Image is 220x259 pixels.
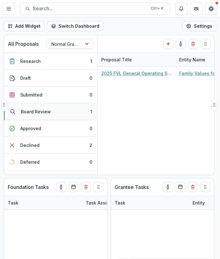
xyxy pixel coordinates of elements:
[189,200,208,206] div: Entity
[90,108,92,115] div: 1
[20,159,40,165] div: Deferred
[4,154,97,171] button: Deferred0
[190,2,203,15] button: Partners
[4,196,82,210] div: Task
[175,182,185,192] button: Calendar
[89,75,92,81] div: 0
[150,5,165,12] div: Ctrl + K
[205,2,218,15] button: Get Help
[4,103,97,120] button: Board Review1
[98,56,136,63] div: Proposal Title
[182,21,216,31] button: Settings
[2,2,15,15] button: Toggle Menu
[98,53,175,66] div: Proposal Title
[81,182,91,192] button: Delete card
[200,182,210,192] button: Drag
[201,39,211,49] button: Drag
[33,6,147,12] span: Search...
[4,87,97,103] button: Submitted0
[101,70,172,77] a: 2025 FVL General Operating Support
[111,200,129,206] div: Task
[176,39,186,49] button: toggle-assigned-to-me
[4,200,22,206] div: Task
[69,182,79,192] button: Calendar
[188,39,198,49] button: Delete card
[4,70,97,87] button: Draft0
[1,99,7,111] button: Drag
[82,200,122,206] div: Task Assignee
[163,39,173,49] button: Create Proposal
[8,40,39,48] p: All Proposals
[188,182,198,192] button: Delete card
[175,2,188,15] button: Notifications
[89,92,92,98] div: 0
[20,125,41,132] div: Approved
[111,196,189,210] div: Task
[8,183,49,191] p: Foundation Tasks
[115,183,149,191] p: Grantee Tasks
[56,182,66,192] button: toggle-assigned-to-me
[89,159,92,165] div: 0
[47,21,103,31] button: Switch Dashboard
[20,2,170,15] button: Search...
[212,99,217,111] button: Drag
[21,108,51,115] div: Board Review
[4,21,45,31] button: Add Widget
[4,120,97,137] button: Approved0
[89,142,92,148] div: 2
[4,137,97,154] button: Declined2
[20,92,42,98] div: Submitted
[20,58,41,64] div: Research
[163,182,173,192] button: toggle-assigned-to-me
[20,142,40,148] div: Declined
[175,56,209,63] div: Entity Name
[90,58,92,64] div: 1
[82,196,129,210] div: Task Assignee
[20,75,31,81] div: Draft
[89,125,92,132] div: 0
[93,182,103,192] button: Drag
[4,53,97,70] button: Research1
